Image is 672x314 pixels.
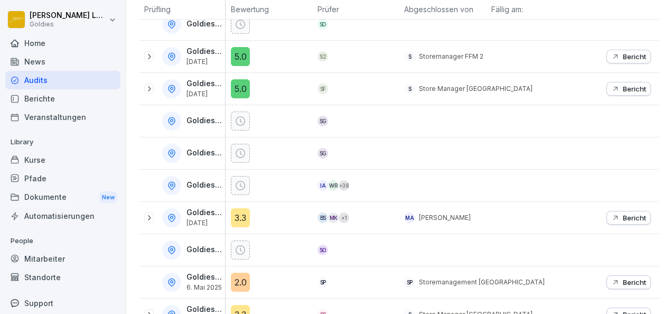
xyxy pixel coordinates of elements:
p: Bericht [623,278,646,287]
p: Bericht [623,214,646,222]
div: SF [318,84,328,94]
div: New [99,191,117,204]
div: SO [318,245,328,255]
div: S2 [318,51,328,62]
p: Store Manager [GEOGRAPHIC_DATA] [419,84,533,94]
p: Goldies FFM 2 [186,47,223,56]
p: Library [5,134,120,151]
div: MK [328,213,339,223]
a: Standorte [5,268,120,287]
div: 5.0 [231,79,250,98]
div: IA [318,180,328,191]
div: Support [5,294,120,312]
p: Prüfling [144,4,220,15]
p: [DATE] [186,219,223,227]
div: S [404,51,415,62]
p: [DATE] [186,90,223,98]
p: Goldies Gräfestraße [186,149,223,158]
a: Audits [5,71,120,89]
div: Dokumente [5,188,120,207]
button: Bericht [606,211,651,225]
a: Veranstaltungen [5,108,120,126]
div: MA [404,213,415,223]
div: 2.0 [231,273,250,292]
div: SG [318,148,328,159]
a: Home [5,34,120,52]
div: + 1 [339,213,349,223]
p: Storemanager FFM 2 [419,52,483,61]
p: Goldies [GEOGRAPHIC_DATA] [186,181,223,190]
a: Automatisierungen [5,207,120,225]
a: DokumenteNew [5,188,120,207]
div: + 38 [339,180,349,191]
a: Kurse [5,151,120,169]
p: Goldies [30,21,107,28]
p: 6. Mai 2025 [186,284,223,291]
div: SD [318,19,328,30]
div: 3.3 [231,208,250,227]
p: [PERSON_NAME] Loska [30,11,107,20]
button: Bericht [606,50,651,63]
p: Goldies Friedrichshain [186,116,223,125]
div: S [404,84,415,94]
div: BS [318,213,328,223]
div: WR [328,180,339,191]
button: Bericht [606,275,651,289]
p: Storemanagement [GEOGRAPHIC_DATA] [419,278,545,287]
div: 5.0 [231,47,250,66]
p: Bericht [623,52,646,61]
p: Abgeschlossen von [404,4,480,15]
div: SP [318,277,328,288]
p: Goldies [GEOGRAPHIC_DATA] [186,79,223,88]
p: [DATE] [186,58,223,66]
p: People [5,233,120,250]
p: Goldies Oranienstraße [186,245,223,254]
p: Goldies Stuttgart Tübingerstr. [186,305,223,314]
p: Goldies [GEOGRAPHIC_DATA] [186,273,223,282]
p: Bewertung [231,4,307,15]
a: Mitarbeiter [5,250,120,268]
p: [PERSON_NAME] [419,213,471,223]
p: Bericht [623,85,646,93]
div: SG [318,116,328,126]
a: Pfade [5,169,120,188]
a: Berichte [5,89,120,108]
p: Goldies [GEOGRAPHIC_DATA] [186,20,223,29]
button: Bericht [606,82,651,96]
a: News [5,52,120,71]
div: SP [404,277,415,288]
p: Goldies Köln [186,208,223,217]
